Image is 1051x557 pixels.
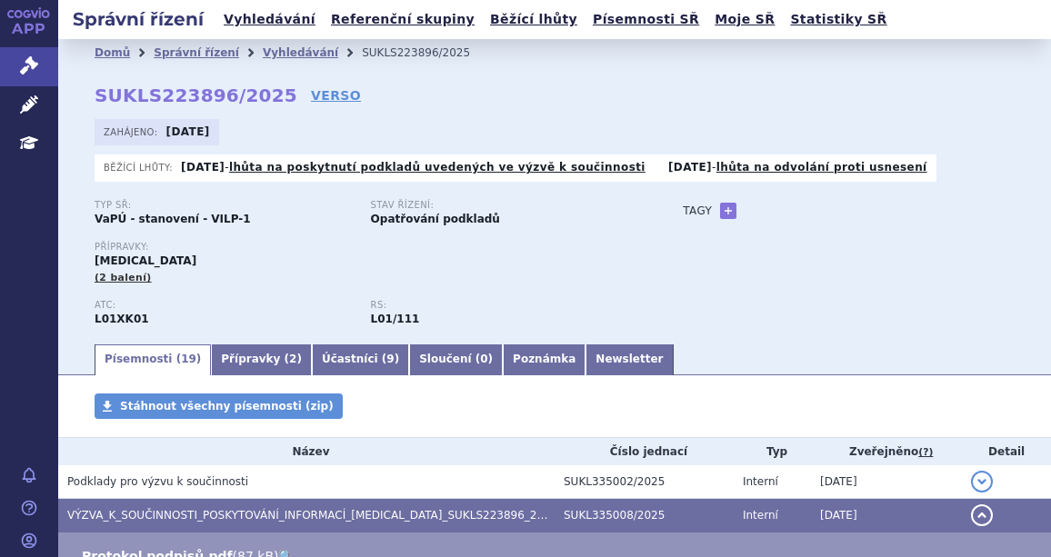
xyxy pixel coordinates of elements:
[480,353,487,365] span: 0
[555,465,734,499] td: SUKL335002/2025
[95,344,211,375] a: Písemnosti (19)
[95,313,149,325] strong: OLAPARIB
[218,7,321,32] a: Vyhledávání
[95,46,130,59] a: Domů
[95,200,353,211] p: Typ SŘ:
[181,161,225,174] strong: [DATE]
[154,46,239,59] a: Správní řízení
[668,160,927,174] p: -
[325,7,480,32] a: Referenční skupiny
[263,46,338,59] a: Vyhledávání
[587,7,705,32] a: Písemnosti SŘ
[120,400,334,413] span: Stáhnout všechny písemnosti (zip)
[95,85,297,106] strong: SUKLS223896/2025
[743,509,778,522] span: Interní
[95,272,152,283] span: (2 balení)
[785,7,892,32] a: Statistiky SŘ
[734,438,811,465] th: Typ
[95,254,196,267] span: [MEDICAL_DATA]
[555,499,734,532] td: SUKL335008/2025
[229,161,646,174] a: lhůta na poskytnutí podkladů uvedených ve výzvě k součinnosti
[709,7,780,32] a: Moje SŘ
[371,313,420,325] strong: olaparib tbl.
[104,160,176,174] span: Běžící lhůty:
[503,344,586,375] a: Poznámka
[58,438,555,465] th: Název
[743,475,778,488] span: Interní
[386,353,394,365] span: 9
[962,438,1051,465] th: Detail
[683,200,712,222] h3: Tagy
[668,161,712,174] strong: [DATE]
[181,160,646,174] p: -
[371,213,500,225] strong: Opatřování podkladů
[362,39,494,66] li: SUKLS223896/2025
[971,504,993,526] button: detail
[95,213,251,225] strong: VaPÚ - stanovení - VILP-1
[181,353,196,365] span: 19
[971,471,993,492] button: detail
[67,509,557,522] span: VÝZVA_K_SOUČINNOSTI_POSKYTOVÁNÍ_INFORMACÍ_LYNPARZA_SUKLS223896_2025
[555,438,734,465] th: Číslo jednací
[918,446,933,459] abbr: (?)
[67,475,248,488] span: Podklady pro výzvu k součinnosti
[409,344,503,375] a: Sloučení (0)
[811,499,962,532] td: [DATE]
[811,465,962,499] td: [DATE]
[104,124,161,139] span: Zahájeno:
[95,393,343,419] a: Stáhnout všechny písemnosti (zip)
[586,344,673,375] a: Newsletter
[371,300,629,311] p: RS:
[95,242,646,253] p: Přípravky:
[311,86,361,104] a: VERSO
[166,125,210,138] strong: [DATE]
[289,353,296,365] span: 2
[211,344,312,375] a: Přípravky (2)
[485,7,583,32] a: Běžící lhůty
[371,200,629,211] p: Stav řízení:
[720,203,736,219] a: +
[58,6,218,32] h2: Správní řízení
[716,161,927,174] a: lhůta na odvolání proti usnesení
[95,300,353,311] p: ATC:
[312,344,409,375] a: Účastníci (9)
[811,438,962,465] th: Zveřejněno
